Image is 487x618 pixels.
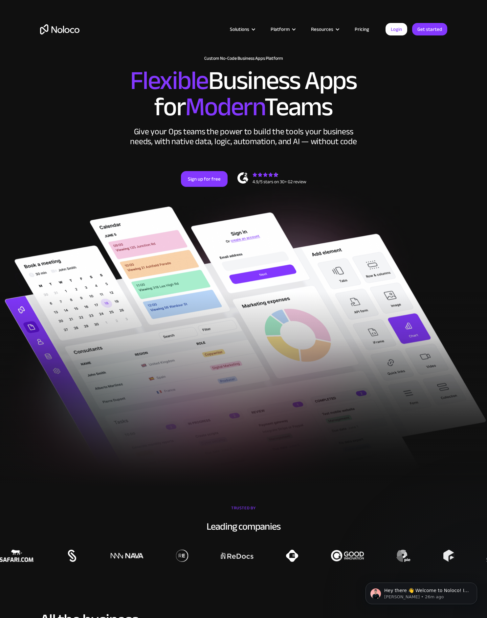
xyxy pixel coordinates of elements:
span: Flexible [130,56,208,105]
div: Resources [311,25,333,33]
a: Sign up for free [181,171,228,187]
div: Resources [303,25,346,33]
a: Pricing [346,25,377,33]
div: Platform [271,25,290,33]
a: Get started [412,23,447,35]
div: Give your Ops teams the power to build the tools your business needs, with native data, logic, au... [129,127,359,146]
div: Solutions [222,25,262,33]
h2: Business Apps for Teams [40,68,447,120]
div: Solutions [230,25,249,33]
iframe: Intercom notifications message [356,569,487,615]
a: Login [386,23,407,35]
div: Platform [262,25,303,33]
a: home [40,24,79,34]
span: Modern [185,82,264,131]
